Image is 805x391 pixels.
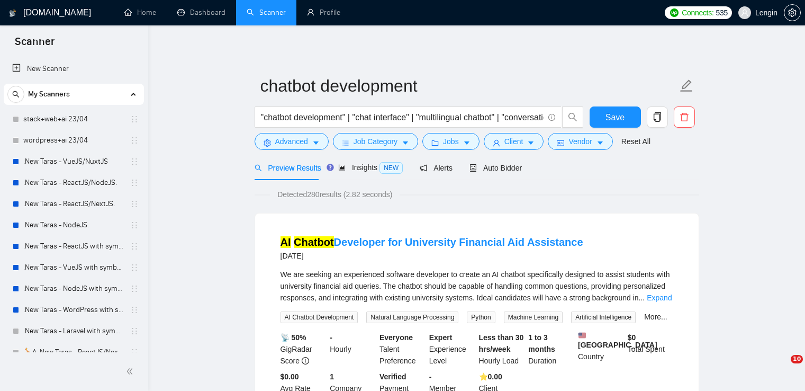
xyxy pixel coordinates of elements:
[479,333,524,353] b: Less than 30 hrs/week
[23,321,124,342] a: .New Taras - Laravel with symbols
[769,355,794,380] iframe: Intercom live chat
[576,332,626,367] div: Country
[281,236,583,248] a: AI ChatbotDeveloper for University Financial Aid Assistance
[302,357,309,365] span: info-circle
[281,312,358,323] span: AI Chatbot Development
[23,299,124,321] a: .New Taras - WordPress with symbols
[590,106,641,128] button: Save
[674,112,694,122] span: delete
[493,139,500,147] span: user
[682,7,713,19] span: Connects:
[628,333,636,342] b: $ 0
[255,164,321,172] span: Preview Results
[130,136,139,145] span: holder
[784,4,801,21] button: setting
[261,111,544,124] input: Search Freelance Jobs...
[130,327,139,335] span: holder
[130,263,139,272] span: holder
[571,312,636,323] span: Artificial Intelligence
[281,236,291,248] mark: AI
[639,294,645,302] span: ...
[366,312,458,323] span: Natural Language Processing
[674,106,695,128] button: delete
[9,5,16,22] img: logo
[255,164,262,172] span: search
[247,8,286,17] a: searchScanner
[578,332,657,349] b: [GEOGRAPHIC_DATA]
[12,58,135,79] a: New Scanner
[338,164,346,171] span: area-chart
[126,366,137,377] span: double-left
[741,9,748,16] span: user
[429,333,453,342] b: Expert
[294,236,334,248] mark: Chatbot
[23,130,124,151] a: wordpress+ai 23/04
[563,112,583,122] span: search
[260,73,677,99] input: Scanner name...
[420,164,427,172] span: notification
[443,136,459,147] span: Jobs
[130,306,139,314] span: holder
[427,332,477,367] div: Experience Level
[342,139,349,147] span: bars
[281,269,673,304] div: We are seeking an experienced software developer to create an AI chatbot specifically designed to...
[791,355,803,363] span: 10
[431,139,439,147] span: folder
[548,133,612,150] button: idcardVendorcaret-down
[402,139,409,147] span: caret-down
[379,372,406,381] b: Verified
[23,236,124,257] a: .New Taras - ReactJS with symbols
[23,109,124,130] a: stack+web+ai 23/04
[784,8,801,17] a: setting
[469,164,522,172] span: Auto Bidder
[23,342,124,363] a: 🦒A .New Taras - ReactJS/NextJS usual 23/04
[4,58,144,79] li: New Scanner
[130,221,139,229] span: holder
[325,163,335,172] div: Tooltip anchor
[504,136,523,147] span: Client
[670,8,679,17] img: upwork-logo.png
[130,179,139,187] span: holder
[467,312,495,323] span: Python
[23,193,124,215] a: .New Taras - ReactJS/NextJS.
[422,133,480,150] button: folderJobscaret-down
[330,333,332,342] b: -
[130,200,139,208] span: holder
[23,215,124,236] a: .New Taras - NodeJS.
[716,7,727,19] span: 535
[680,79,693,93] span: edit
[333,133,418,150] button: barsJob Categorycaret-down
[578,332,586,339] img: 🇺🇸
[6,34,63,56] span: Scanner
[130,242,139,251] span: holder
[626,332,675,367] div: Total Spent
[255,133,329,150] button: settingAdvancedcaret-down
[647,106,668,128] button: copy
[463,139,471,147] span: caret-down
[328,332,377,367] div: Hourly
[429,372,432,381] b: -
[330,372,334,381] b: 1
[281,250,583,262] div: [DATE]
[23,257,124,278] a: .New Taras - VueJS with symbols
[281,372,299,381] b: $0.00
[784,8,800,17] span: setting
[7,86,24,103] button: search
[647,112,667,122] span: copy
[527,139,535,147] span: caret-down
[644,313,667,321] a: More...
[526,332,576,367] div: Duration
[23,151,124,172] a: .New Taras - VueJS/NuxtJS
[23,172,124,193] a: .New Taras - ReactJS/NodeJS.
[379,333,413,342] b: Everyone
[647,294,672,302] a: Expand
[23,278,124,299] a: .New Taras - NodeJS with symbols
[130,157,139,166] span: holder
[605,111,625,124] span: Save
[548,114,555,121] span: info-circle
[270,189,400,200] span: Detected 280 results (2.82 seconds)
[469,164,477,172] span: robot
[557,139,564,147] span: idcard
[281,333,306,342] b: 📡 50%
[28,84,70,105] span: My Scanners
